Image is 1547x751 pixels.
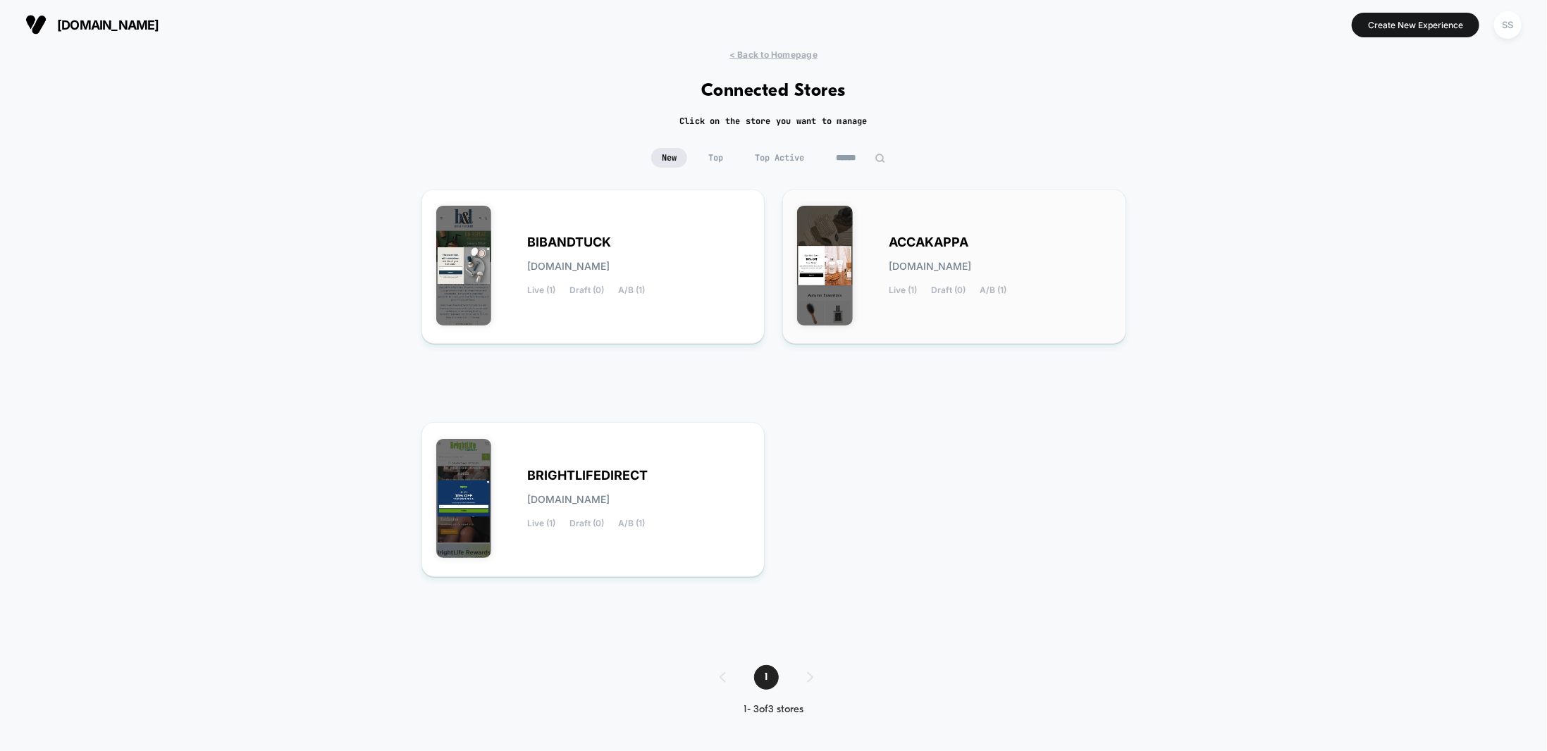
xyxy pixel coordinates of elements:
[528,237,612,247] span: BIBANDTUCK
[679,116,868,127] h2: Click on the store you want to manage
[754,665,779,690] span: 1
[980,285,1006,295] span: A/B (1)
[931,285,966,295] span: Draft (0)
[528,471,648,480] span: BRIGHTLIFEDIRECT
[436,439,492,559] img: BRIGHTLIFEDIRECT
[436,206,492,325] img: BIBANDTUCK
[1352,13,1479,37] button: Create New Experience
[570,519,605,528] span: Draft (0)
[797,206,853,325] img: ACCAKAPPA
[1490,11,1526,39] button: SS
[528,261,610,271] span: [DOMAIN_NAME]
[875,153,885,163] img: edit
[21,13,164,36] button: [DOMAIN_NAME]
[57,18,159,32] span: [DOMAIN_NAME]
[889,285,917,295] span: Live (1)
[744,148,815,168] span: Top Active
[619,285,646,295] span: A/B (1)
[698,148,734,168] span: Top
[1494,11,1522,39] div: SS
[729,49,818,60] span: < Back to Homepage
[889,261,971,271] span: [DOMAIN_NAME]
[528,519,556,528] span: Live (1)
[528,495,610,504] span: [DOMAIN_NAME]
[705,704,842,716] div: 1 - 3 of 3 stores
[651,148,687,168] span: New
[528,285,556,295] span: Live (1)
[619,519,646,528] span: A/B (1)
[889,237,968,247] span: ACCAKAPPA
[570,285,605,295] span: Draft (0)
[25,14,47,35] img: Visually logo
[701,81,846,101] h1: Connected Stores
